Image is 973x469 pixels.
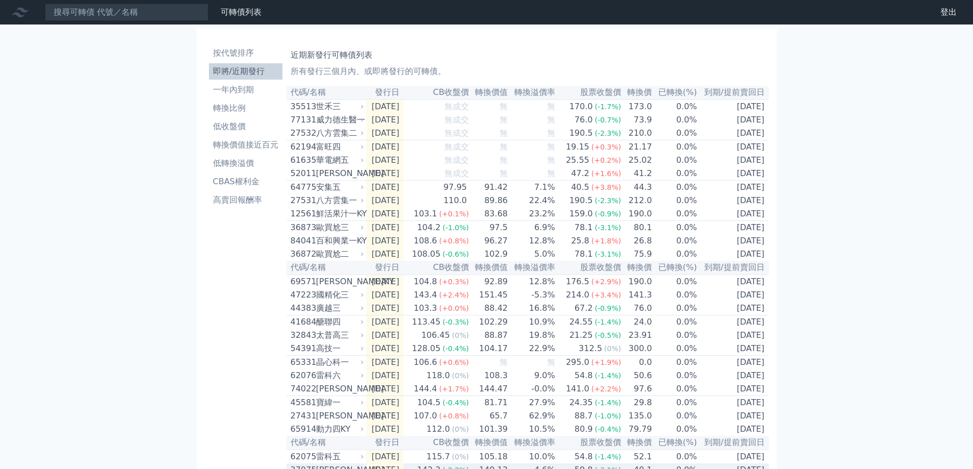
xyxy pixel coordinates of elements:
[595,304,621,312] span: (-0.9%)
[508,302,556,315] td: 16.8%
[508,261,556,275] th: 轉換溢價率
[412,276,439,288] div: 104.8
[366,100,404,113] td: [DATE]
[622,369,652,382] td: 50.6
[469,396,508,410] td: 81.71
[508,369,556,382] td: 9.0%
[508,382,556,396] td: -0.0%
[366,342,404,356] td: [DATE]
[564,154,591,166] div: 25.55
[291,101,314,113] div: 35513
[469,261,508,275] th: 轉換價值
[366,154,404,167] td: [DATE]
[652,396,697,410] td: 0.0%
[569,181,591,193] div: 40.5
[291,342,314,355] div: 54391
[209,100,282,116] a: 轉換比例
[415,397,443,409] div: 104.5
[698,86,769,100] th: 到期/提前賣回日
[591,183,621,191] span: (+3.8%)
[410,248,442,260] div: 108.05
[469,369,508,382] td: 108.3
[595,196,621,205] span: (-2.3%)
[366,409,404,423] td: [DATE]
[595,399,621,407] span: (-1.4%)
[567,397,595,409] div: 24.35
[622,342,652,356] td: 300.0
[595,116,621,124] span: (-0.7%)
[209,84,282,96] li: 一年內到期
[291,397,314,409] div: 45581
[698,396,769,410] td: [DATE]
[316,114,362,126] div: 威力德生醫一
[291,208,314,220] div: 12561
[469,194,508,207] td: 89.86
[698,302,769,315] td: [DATE]
[209,194,282,206] li: 高賣回報酬率
[469,234,508,248] td: 96.27
[573,248,595,260] div: 78.1
[595,210,621,218] span: (-0.9%)
[604,344,621,353] span: (0%)
[469,302,508,315] td: 88.42
[469,86,508,100] th: 轉換價值
[209,157,282,169] li: 低轉換溢價
[469,207,508,221] td: 83.68
[652,140,697,154] td: 0.0%
[404,86,469,100] th: CB收盤價
[366,207,404,221] td: [DATE]
[547,128,555,138] span: 無
[291,369,314,382] div: 62076
[209,174,282,190] a: CBAS權利金
[444,128,469,138] span: 無成交
[652,100,697,113] td: 0.0%
[439,237,469,245] span: (+0.8%)
[652,181,697,194] td: 0.0%
[469,382,508,396] td: 144.47
[316,276,362,288] div: [PERSON_NAME]KY
[500,142,508,152] span: 無
[209,192,282,208] a: 高賣回報酬率
[209,139,282,151] li: 轉換價值接近百元
[508,329,556,342] td: 19.8%
[366,396,404,410] td: [DATE]
[591,358,621,366] span: (+1.9%)
[291,127,314,139] div: 27532
[291,49,765,61] h1: 近期新發行可轉債列表
[622,396,652,410] td: 29.8
[287,261,366,275] th: 代碼/名稱
[291,114,314,126] div: 77131
[573,369,595,382] div: 54.8
[412,302,439,314] div: 103.3
[652,194,697,207] td: 0.0%
[291,181,314,193] div: 64775
[412,356,439,368] div: 106.6
[622,100,652,113] td: 173.0
[439,358,469,366] span: (+0.6%)
[424,369,452,382] div: 118.0
[366,369,404,382] td: [DATE]
[291,248,314,260] div: 36872
[291,154,314,166] div: 61635
[316,369,362,382] div: 雷科六
[622,356,652,369] td: 0.0
[591,156,621,164] span: (+0.2%)
[564,383,591,395] div: 141.0
[209,120,282,133] li: 低收盤價
[622,140,652,154] td: 21.17
[622,113,652,127] td: 73.9
[698,369,769,382] td: [DATE]
[209,102,282,114] li: 轉換比例
[469,409,508,423] td: 65.7
[291,65,765,78] p: 所有發行三個月內、或即將發行的可轉債。
[500,115,508,125] span: 無
[452,331,469,339] span: (0%)
[622,221,652,235] td: 80.1
[652,113,697,127] td: 0.0%
[366,86,404,100] th: 發行日
[652,382,697,396] td: 0.0%
[698,261,769,275] th: 到期/提前賣回日
[567,127,595,139] div: 190.5
[622,288,652,302] td: 141.3
[564,141,591,153] div: 19.15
